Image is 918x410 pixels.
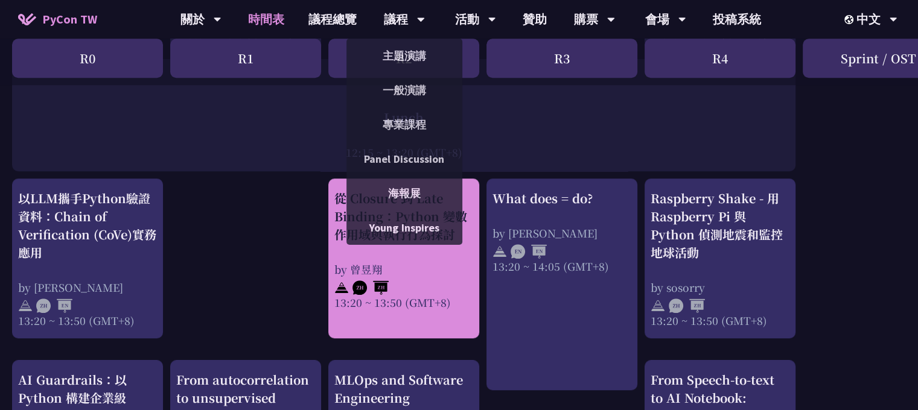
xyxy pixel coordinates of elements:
[334,295,473,310] div: 13:20 ~ 13:50 (GMT+8)
[346,213,462,242] a: Young Inspires
[346,179,462,207] a: 海報展
[18,189,157,328] a: 以LLM攜手Python驗證資料：Chain of Verification (CoVe)實務應用 by [PERSON_NAME] 13:20 ~ 13:50 (GMT+8)
[511,244,547,259] img: ENEN.5a408d1.svg
[669,298,705,313] img: ZHZH.38617ef.svg
[645,39,795,78] div: R4
[6,4,109,34] a: PyCon TW
[492,259,631,274] div: 13:20 ~ 14:05 (GMT+8)
[334,189,473,328] a: 從 Closure 到 Late Binding：Python 變數作用域與執行行為探討 by 曾昱翔 13:20 ~ 13:50 (GMT+8)
[492,244,507,259] img: svg+xml;base64,PHN2ZyB4bWxucz0iaHR0cDovL3d3dy53My5vcmcvMjAwMC9zdmciIHdpZHRoPSIyNCIgaGVpZ2h0PSIyNC...
[651,189,789,328] a: Raspberry Shake - 用 Raspberry Pi 與 Python 偵測地震和監控地球活動 by sosorry 13:20 ~ 13:50 (GMT+8)
[492,225,631,241] div: by [PERSON_NAME]
[492,189,631,379] a: What does = do? by [PERSON_NAME] 13:20 ~ 14:05 (GMT+8)
[328,39,479,78] div: R2
[36,298,72,313] img: ZHEN.371966e.svg
[18,109,789,127] div: Lunch
[651,298,665,313] img: svg+xml;base64,PHN2ZyB4bWxucz0iaHR0cDovL3d3dy53My5vcmcvMjAwMC9zdmciIHdpZHRoPSIyNCIgaGVpZ2h0PSIyNC...
[651,189,789,262] div: Raspberry Shake - 用 Raspberry Pi 與 Python 偵測地震和監控地球活動
[42,10,97,28] span: PyCon TW
[12,39,163,78] div: R0
[334,262,473,277] div: by 曾昱翔
[346,145,462,173] a: Panel Discussion
[346,110,462,139] a: 專業課程
[651,280,789,295] div: by sosorry
[18,313,157,328] div: 13:20 ~ 13:50 (GMT+8)
[651,313,789,328] div: 13:20 ~ 13:50 (GMT+8)
[18,280,157,295] div: by [PERSON_NAME]
[18,145,789,160] div: 12:15 ~ 13:20 (GMT+8)
[346,42,462,70] a: 主題演講
[18,298,33,313] img: svg+xml;base64,PHN2ZyB4bWxucz0iaHR0cDovL3d3dy53My5vcmcvMjAwMC9zdmciIHdpZHRoPSIyNCIgaGVpZ2h0PSIyNC...
[346,76,462,104] a: 一般演講
[352,280,389,295] img: ZHZH.38617ef.svg
[18,13,36,25] img: Home icon of PyCon TW 2025
[18,189,157,262] div: 以LLM攜手Python驗證資料：Chain of Verification (CoVe)實務應用
[334,189,473,244] div: 從 Closure 到 Late Binding：Python 變數作用域與執行行為探討
[486,39,637,78] div: R3
[170,39,321,78] div: R1
[492,189,631,207] div: What does = do?
[334,280,349,295] img: svg+xml;base64,PHN2ZyB4bWxucz0iaHR0cDovL3d3dy53My5vcmcvMjAwMC9zdmciIHdpZHRoPSIyNCIgaGVpZ2h0PSIyNC...
[844,15,856,24] img: Locale Icon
